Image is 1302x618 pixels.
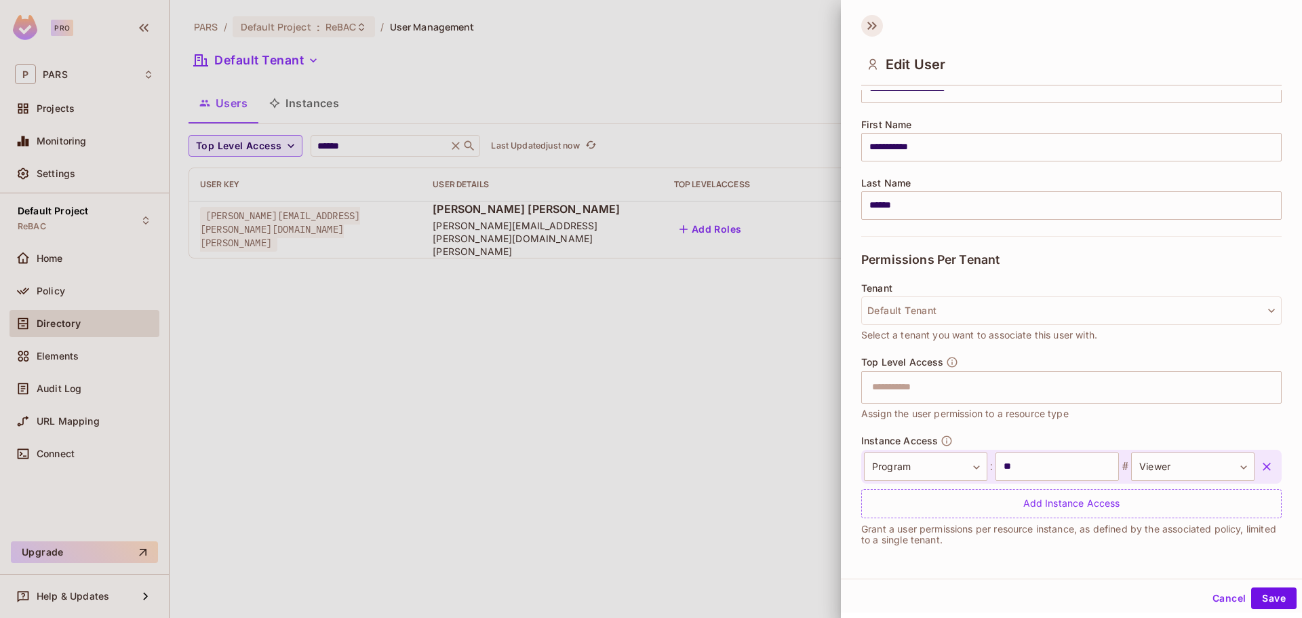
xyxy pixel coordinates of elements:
[886,56,945,73] span: Edit User
[861,178,911,189] span: Last Name
[1251,587,1297,609] button: Save
[861,283,892,294] span: Tenant
[861,328,1097,343] span: Select a tenant you want to associate this user with.
[987,459,995,475] span: :
[861,119,912,130] span: First Name
[861,406,1069,421] span: Assign the user permission to a resource type
[861,253,1000,267] span: Permissions Per Tenant
[861,524,1282,545] p: Grant a user permissions per resource instance, as defined by the associated policy, limited to a...
[1119,459,1131,475] span: #
[861,436,938,446] span: Instance Access
[864,452,987,481] div: Program
[1207,587,1251,609] button: Cancel
[861,296,1282,325] button: Default Tenant
[861,489,1282,518] div: Add Instance Access
[1131,452,1255,481] div: Viewer
[861,357,943,368] span: Top Level Access
[1274,385,1277,388] button: Open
